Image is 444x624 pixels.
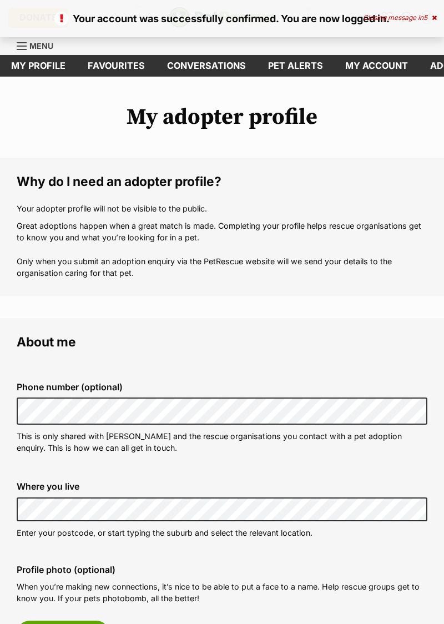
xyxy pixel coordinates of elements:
a: Pet alerts [257,55,334,77]
label: Where you live [17,481,427,491]
a: Menu [17,35,61,55]
p: When you’re making new connections, it’s nice to be able to put a face to a name. Help rescue gro... [17,581,427,605]
a: Favourites [77,55,156,77]
p: Enter your postcode, or start typing the suburb and select the relevant location. [17,527,427,539]
legend: About me [17,335,427,349]
a: My account [334,55,419,77]
label: Profile photo (optional) [17,565,427,575]
p: This is only shared with [PERSON_NAME] and the rescue organisations you contact with a pet adopti... [17,430,427,454]
p: Your adopter profile will not be visible to the public. [17,203,427,214]
p: Great adoptions happen when a great match is made. Completing your profile helps rescue organisat... [17,220,427,279]
a: conversations [156,55,257,77]
legend: Why do I need an adopter profile? [17,174,427,189]
span: Menu [29,41,53,51]
label: Phone number (optional) [17,382,427,392]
